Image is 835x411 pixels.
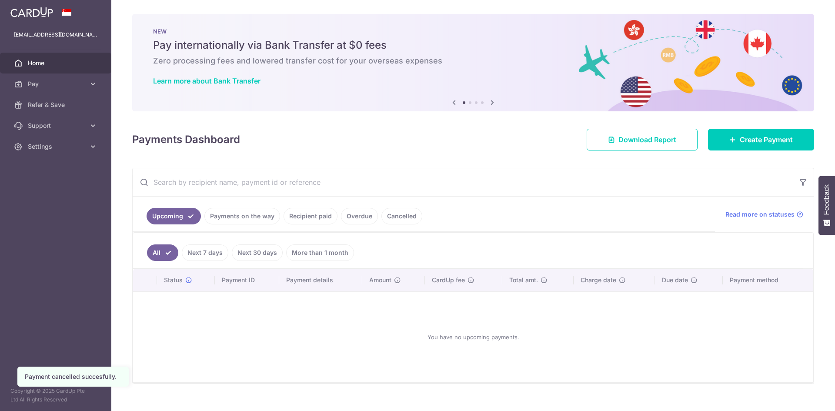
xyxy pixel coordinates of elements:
span: Settings [28,142,85,151]
th: Payment method [723,269,813,291]
span: Feedback [823,184,831,215]
p: NEW [153,28,793,35]
span: Total amt. [509,276,538,284]
a: Overdue [341,208,378,224]
a: Next 7 days [182,244,228,261]
a: Payments on the way [204,208,280,224]
span: CardUp fee [432,276,465,284]
h4: Payments Dashboard [132,132,240,147]
span: Due date [662,276,688,284]
span: Download Report [618,134,676,145]
div: You have no upcoming payments. [144,299,803,375]
div: Payment cancelled succesfully. [25,372,121,381]
span: Refer & Save [28,100,85,109]
a: Next 30 days [232,244,283,261]
a: Learn more about Bank Transfer [153,77,261,85]
a: More than 1 month [286,244,354,261]
th: Payment details [279,269,363,291]
p: [EMAIL_ADDRESS][DOMAIN_NAME] [14,30,97,39]
h5: Pay internationally via Bank Transfer at $0 fees [153,38,793,52]
a: Read more on statuses [725,210,803,219]
span: Pay [28,80,85,88]
img: CardUp [10,7,53,17]
span: Charge date [581,276,616,284]
a: All [147,244,178,261]
span: Home [28,59,85,67]
span: Create Payment [740,134,793,145]
a: Download Report [587,129,698,150]
span: Read more on statuses [725,210,795,219]
a: Cancelled [381,208,422,224]
span: Amount [369,276,391,284]
button: Feedback - Show survey [818,176,835,235]
iframe: Opens a widget where you can find more information [779,385,826,407]
h6: Zero processing fees and lowered transfer cost for your overseas expenses [153,56,793,66]
span: Status [164,276,183,284]
a: Create Payment [708,129,814,150]
th: Payment ID [215,269,279,291]
span: Support [28,121,85,130]
a: Upcoming [147,208,201,224]
input: Search by recipient name, payment id or reference [133,168,793,196]
a: Recipient paid [284,208,337,224]
img: Bank transfer banner [132,14,814,111]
